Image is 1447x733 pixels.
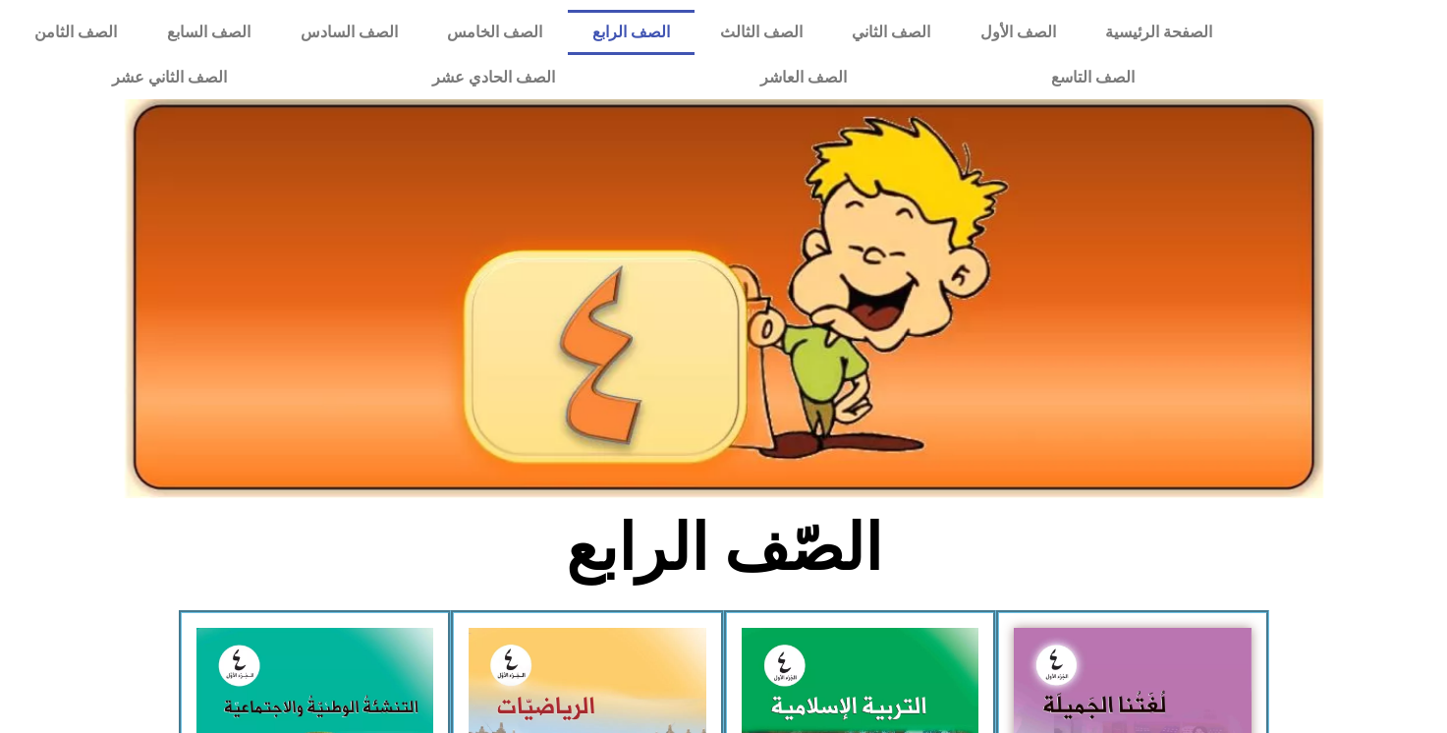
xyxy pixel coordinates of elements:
a: الصف الثالث [695,10,827,55]
a: الصف الأول [955,10,1081,55]
a: الصف التاسع [949,55,1238,100]
a: الصف الرابع [568,10,696,55]
a: الصف الثاني [827,10,956,55]
h2: الصّف الرابع [399,510,1048,587]
a: الصفحة الرئيسية [1081,10,1238,55]
a: الصف الثامن [10,10,142,55]
a: الصف السابع [142,10,276,55]
a: الصف العاشر [657,55,949,100]
a: الصف الثاني عشر [10,55,330,100]
a: الصف السادس [275,10,422,55]
a: الصف الحادي عشر [330,55,658,100]
a: الصف الخامس [422,10,568,55]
